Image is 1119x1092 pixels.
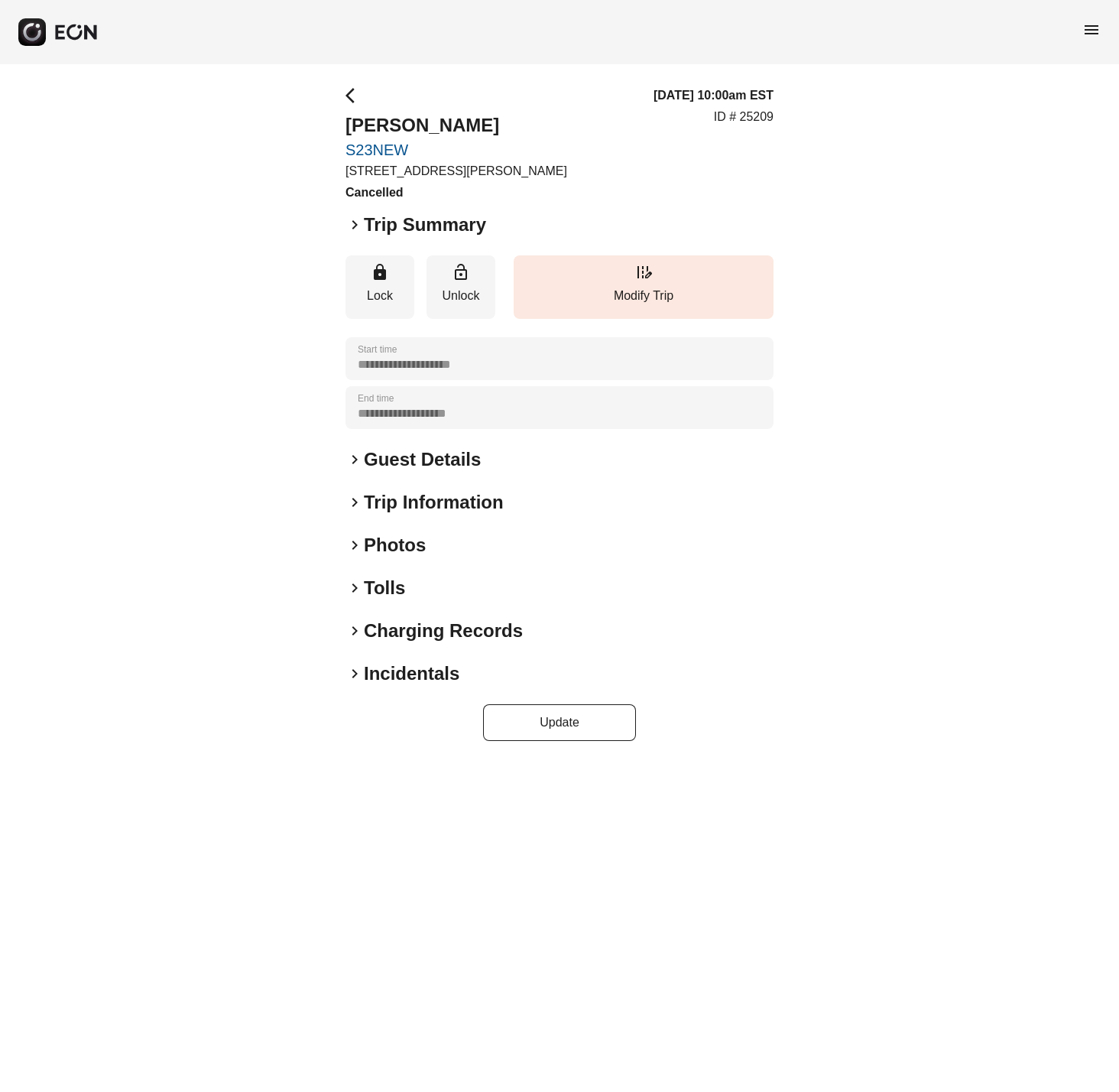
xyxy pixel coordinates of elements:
[364,213,486,237] h2: Trip Summary
[514,255,774,319] button: Modify Trip
[371,263,389,281] span: lock
[345,162,567,180] p: [STREET_ADDRESS][PERSON_NAME]
[521,287,766,305] p: Modify Trip
[364,661,459,686] h2: Incidentals
[345,141,567,159] a: S23NEW
[345,184,567,202] h3: Cancelled
[345,579,364,597] span: keyboard_arrow_right
[654,86,774,105] h3: [DATE] 10:00am EST
[345,622,364,640] span: keyboard_arrow_right
[714,108,774,126] p: ID # 25209
[364,619,523,643] h2: Charging Records
[364,533,426,557] h2: Photos
[345,665,364,683] span: keyboard_arrow_right
[345,536,364,554] span: keyboard_arrow_right
[345,86,364,105] span: arrow_back_ios
[452,263,470,281] span: lock_open
[364,447,481,472] h2: Guest Details
[345,450,364,469] span: keyboard_arrow_right
[364,490,504,515] h2: Trip Information
[345,493,364,512] span: keyboard_arrow_right
[345,216,364,234] span: keyboard_arrow_right
[634,263,653,281] span: edit_road
[345,255,414,319] button: Lock
[483,704,636,741] button: Update
[434,287,488,305] p: Unlock
[427,255,495,319] button: Unlock
[345,113,567,138] h2: [PERSON_NAME]
[353,287,407,305] p: Lock
[364,576,405,600] h2: Tolls
[1082,21,1101,39] span: menu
